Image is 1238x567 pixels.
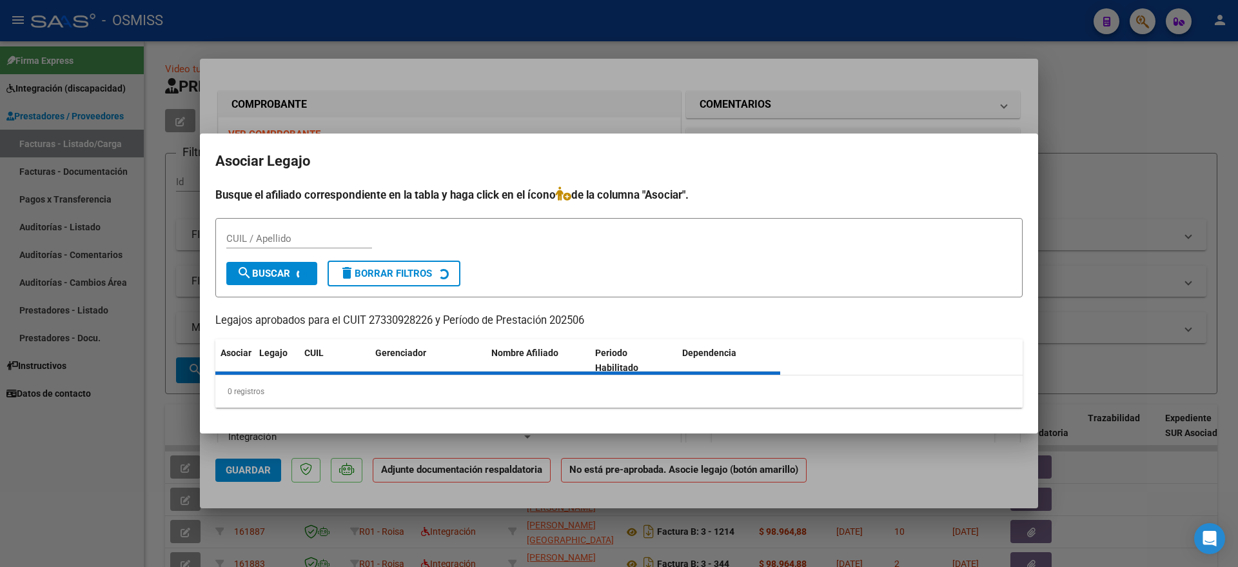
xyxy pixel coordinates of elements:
[259,348,288,358] span: Legajo
[375,348,426,358] span: Gerenciador
[486,339,590,382] datatable-header-cell: Nombre Afiliado
[304,348,324,358] span: CUIL
[1194,523,1225,554] div: Open Intercom Messenger
[254,339,299,382] datatable-header-cell: Legajo
[370,339,486,382] datatable-header-cell: Gerenciador
[491,348,558,358] span: Nombre Afiliado
[590,339,677,382] datatable-header-cell: Periodo Habilitado
[215,375,1023,408] div: 0 registros
[682,348,736,358] span: Dependencia
[215,186,1023,203] h4: Busque el afiliado correspondiente en la tabla y haga click en el ícono de la columna "Asociar".
[328,261,460,286] button: Borrar Filtros
[221,348,251,358] span: Asociar
[677,339,781,382] datatable-header-cell: Dependencia
[339,265,355,281] mat-icon: delete
[237,265,252,281] mat-icon: search
[237,268,290,279] span: Buscar
[226,262,317,285] button: Buscar
[339,268,432,279] span: Borrar Filtros
[215,313,1023,329] p: Legajos aprobados para el CUIT 27330928226 y Período de Prestación 202506
[215,149,1023,174] h2: Asociar Legajo
[595,348,638,373] span: Periodo Habilitado
[299,339,370,382] datatable-header-cell: CUIL
[215,339,254,382] datatable-header-cell: Asociar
